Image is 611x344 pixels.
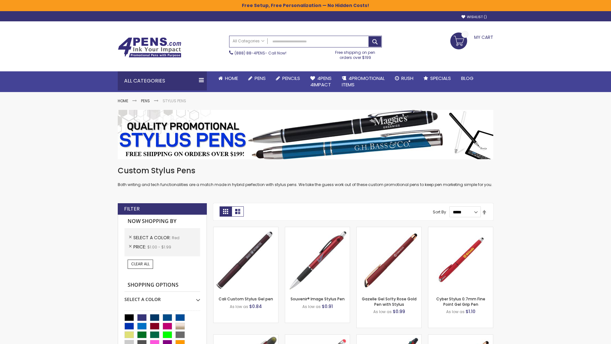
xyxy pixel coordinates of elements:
span: As low as [302,304,321,309]
strong: Now Shopping by [124,215,200,228]
a: Gazelle Gel Softy Rose Gold Pen with Stylus [362,296,417,307]
div: Free shipping on pen orders over $199 [329,47,382,60]
span: As low as [230,304,248,309]
span: All Categories [233,39,264,44]
a: Home [213,71,243,85]
img: Gazelle Gel Softy Rose Gold Pen with Stylus-Red [357,227,421,292]
span: Pens [255,75,266,82]
span: Pencils [282,75,300,82]
a: Cali Custom Stylus Gel pen [219,296,273,302]
a: Cyber Stylus 0.7mm Fine Point Gel Grip Pen [436,296,485,307]
a: Gazelle Gel Softy Rose Gold Pen with Stylus-Red [357,227,421,232]
div: All Categories [118,71,207,90]
a: 4Pens4impact [305,71,337,92]
a: (888) 88-4PENS [235,50,265,56]
a: Pens [243,71,271,85]
span: As low as [446,309,465,314]
a: Home [118,98,128,104]
a: Cyber Stylus 0.7mm Fine Point Gel Grip Pen-Red [428,227,493,232]
a: Wishlist [461,15,487,19]
span: As low as [373,309,392,314]
span: Home [225,75,238,82]
span: - Call Now! [235,50,286,56]
h1: Custom Stylus Pens [118,166,493,176]
a: Souvenir® Image Stylus Pen-Red [285,227,350,232]
label: Sort By [433,209,446,215]
span: Clear All [131,261,150,267]
strong: Filter [124,205,140,212]
a: 4PROMOTIONALITEMS [337,71,390,92]
span: Blog [461,75,474,82]
strong: Grid [220,206,232,217]
a: All Categories [229,36,268,47]
span: Price [133,244,147,250]
img: Cali Custom Stylus Gel pen-Red [214,227,278,292]
a: Pens [141,98,150,104]
span: $0.84 [249,303,262,310]
span: Select A Color [133,234,172,241]
span: 4Pens 4impact [310,75,332,88]
img: 4Pens Custom Pens and Promotional Products [118,37,181,58]
span: $1.10 [466,308,475,315]
span: 4PROMOTIONAL ITEMS [342,75,385,88]
span: $1.00 - $1.99 [147,244,171,250]
div: Select A Color [124,292,200,303]
a: Souvenir® Image Stylus Pen [291,296,345,302]
a: Pencils [271,71,305,85]
span: $0.91 [322,303,333,310]
a: Cali Custom Stylus Gel pen-Red [214,227,278,232]
a: Clear All [128,260,153,269]
span: Rush [401,75,413,82]
span: $0.99 [393,308,405,315]
a: Blog [456,71,479,85]
span: Specials [430,75,451,82]
a: Souvenir® Jalan Highlighter Stylus Pen Combo-Red [214,334,278,340]
a: Islander Softy Gel with Stylus - ColorJet Imprint-Red [285,334,350,340]
img: Souvenir® Image Stylus Pen-Red [285,227,350,292]
a: Specials [418,71,456,85]
strong: Shopping Options [124,278,200,292]
img: Cyber Stylus 0.7mm Fine Point Gel Grip Pen-Red [428,227,493,292]
strong: Stylus Pens [163,98,186,104]
span: Red [172,235,179,240]
a: Gazelle Gel Softy Rose Gold Pen with Stylus - ColorJet-Red [428,334,493,340]
a: Rush [390,71,418,85]
div: Both writing and tech functionalities are a match made in hybrid perfection with stylus pens. We ... [118,166,493,188]
a: Orbitor 4 Color Assorted Ink Metallic Stylus Pens-Red [357,334,421,340]
img: Stylus Pens [118,110,493,159]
